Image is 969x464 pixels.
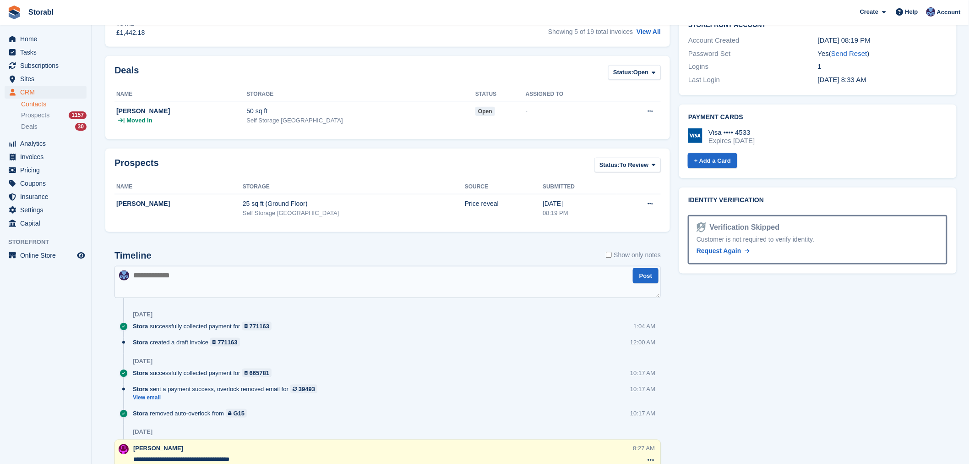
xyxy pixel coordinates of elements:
div: 10:17 AM [630,409,655,418]
img: Tegan Ewart [119,271,129,281]
div: 665781 [250,369,269,377]
span: Status: [613,68,633,77]
div: Visa •••• 4533 [708,128,755,137]
span: Prospects [21,111,49,120]
a: 771163 [210,338,240,347]
div: 771163 [218,338,237,347]
span: Storefront [8,238,91,247]
a: Send Reset [831,50,867,57]
img: Helen Morton [119,444,129,454]
span: Online Store [20,249,75,262]
div: 50 sq ft [246,106,475,116]
a: menu [5,150,87,163]
a: menu [5,190,87,203]
a: menu [5,59,87,72]
div: sent a payment success, overlock removed email for [133,385,322,393]
th: Source [465,180,543,194]
span: Analytics [20,137,75,150]
th: Storage [246,87,475,102]
a: menu [5,164,87,177]
button: Post [633,268,659,283]
img: Tegan Ewart [926,7,936,17]
th: Name [114,87,246,102]
span: Account [937,8,961,17]
span: Stora [133,385,148,393]
span: Showing 5 of 19 total invoices [548,28,633,35]
button: Status: To Review [594,158,661,173]
div: [PERSON_NAME] [116,106,246,116]
div: 39493 [299,385,315,393]
span: Settings [20,204,75,216]
a: menu [5,204,87,216]
div: Customer is not required to verify identity. [697,235,938,244]
span: | [123,116,125,125]
a: Contacts [21,100,87,109]
label: Show only notes [606,250,661,260]
th: Name [114,180,243,194]
div: Expires [DATE] [708,137,755,145]
div: Last Login [688,75,818,85]
div: [DATE] [133,358,152,365]
h2: Timeline [114,250,152,261]
th: Status [475,87,526,102]
a: Request Again [697,246,750,256]
span: Create [860,7,878,17]
img: Identity Verification Ready [697,222,706,232]
div: removed auto-overlock from [133,409,251,418]
input: Show only notes [606,250,612,260]
div: 1:04 AM [634,322,656,331]
div: successfully collected payment for [133,322,276,331]
span: Insurance [20,190,75,203]
div: 10:17 AM [630,369,655,377]
span: ( ) [829,50,869,57]
a: menu [5,249,87,262]
div: 8:27 AM [633,444,655,453]
span: Stora [133,409,148,418]
a: 39493 [290,385,317,393]
span: Invoices [20,150,75,163]
a: Preview store [76,250,87,261]
img: stora-icon-8386f47178a22dfd0bd8f6a31ec36ba5ce8667c1dd55bd0f319d3a0aa187defe.svg [7,6,21,19]
a: + Add a Card [688,153,737,168]
a: Deals 30 [21,122,87,132]
th: Submitted [543,180,616,194]
a: 665781 [242,369,272,377]
div: Verification Skipped [706,222,780,233]
a: menu [5,86,87,99]
div: Price reveal [465,199,543,209]
div: [DATE] 08:19 PM [818,35,947,46]
span: Coupons [20,177,75,190]
a: Storabl [25,5,57,20]
div: 30 [75,123,87,131]
div: [DATE] [133,429,152,436]
div: 771163 [250,322,269,331]
img: Visa Logo [688,128,702,143]
span: Status: [599,160,620,170]
span: open [475,107,495,116]
div: G15 [234,409,245,418]
span: Stora [133,322,148,331]
span: CRM [20,86,75,99]
h2: Payment cards [688,114,947,121]
a: View email [133,394,322,402]
a: menu [5,33,87,45]
span: Stora [133,369,148,377]
div: 10:17 AM [630,385,655,393]
div: Self Storage [GEOGRAPHIC_DATA] [243,209,465,218]
div: [DATE] [133,311,152,318]
a: menu [5,72,87,85]
div: - [526,106,615,116]
a: G15 [226,409,247,418]
a: menu [5,177,87,190]
div: Account Created [688,35,818,46]
button: Status: Open [608,65,661,80]
a: Prospects 1157 [21,110,87,120]
time: 2024-05-01 07:33:40 UTC [818,76,866,83]
th: Assigned to [526,87,615,102]
span: Request Again [697,247,741,254]
span: Capital [20,217,75,230]
span: Moved In [126,116,152,125]
a: menu [5,217,87,230]
div: [PERSON_NAME] [116,199,243,209]
span: [PERSON_NAME] [133,445,183,452]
